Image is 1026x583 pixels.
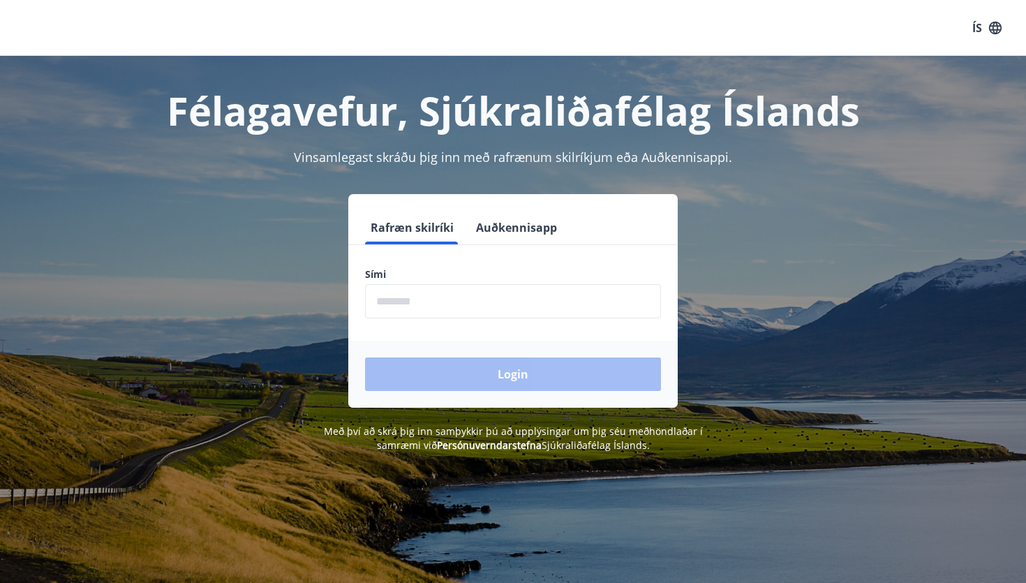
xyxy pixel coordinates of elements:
button: Rafræn skilríki [365,211,459,244]
span: Með því að skrá þig inn samþykkir þú að upplýsingar um þig séu meðhöndlaðar í samræmi við Sjúkral... [324,425,703,452]
span: Vinsamlegast skráðu þig inn með rafrænum skilríkjum eða Auðkennisappi. [294,149,732,165]
a: Persónuverndarstefna [437,438,542,452]
button: ÍS [965,15,1009,40]
h1: Félagavefur, Sjúkraliðafélag Íslands [27,84,999,137]
button: Auðkennisapp [470,211,563,244]
label: Sími [365,267,661,281]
